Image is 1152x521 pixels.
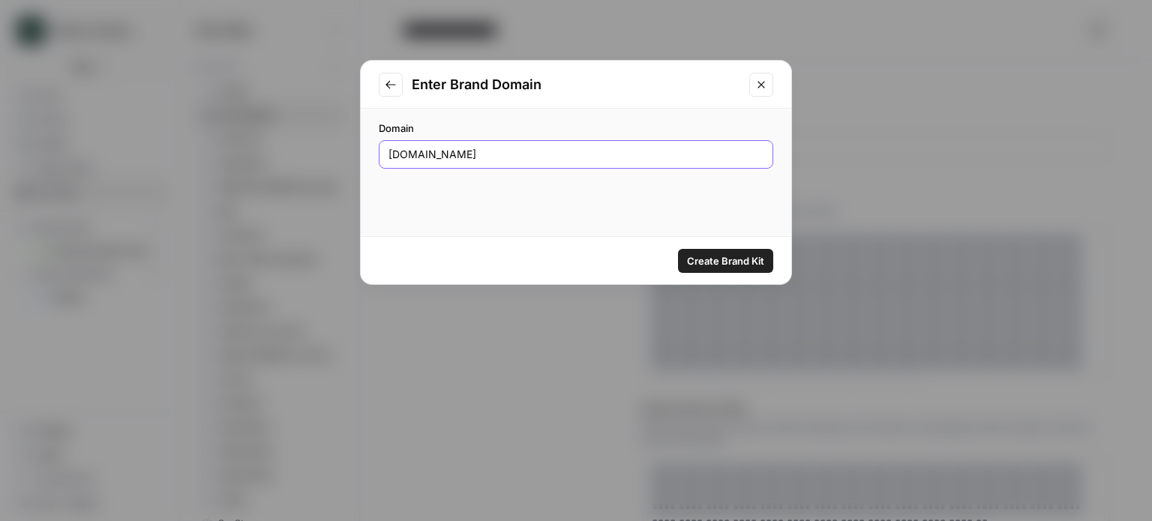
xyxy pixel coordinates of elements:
button: Close modal [749,73,773,97]
input: www.example.com [388,147,763,162]
label: Domain [379,121,773,136]
h2: Enter Brand Domain [412,74,740,95]
button: Go to previous step [379,73,403,97]
button: Create Brand Kit [678,249,773,273]
span: Create Brand Kit [687,253,764,268]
